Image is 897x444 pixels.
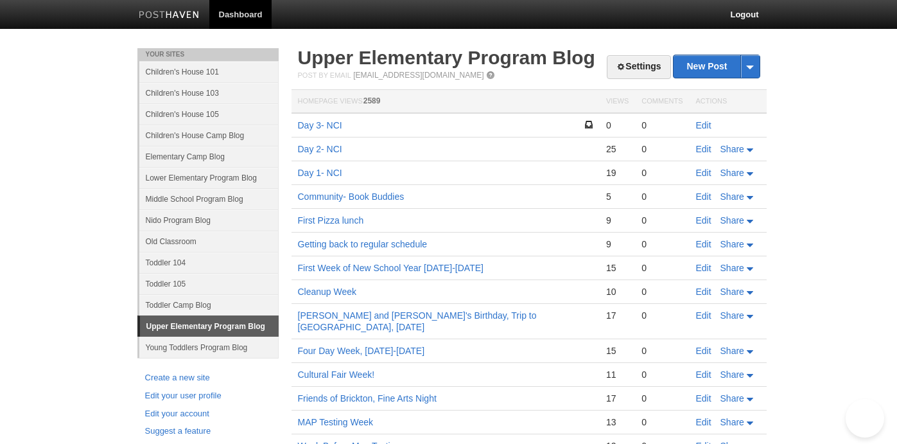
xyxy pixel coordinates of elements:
[139,231,279,252] a: Old Classroom
[298,47,595,68] a: Upper Elementary Program Blog
[139,167,279,188] a: Lower Elementary Program Blog
[606,215,629,226] div: 9
[696,369,711,380] a: Edit
[641,310,683,321] div: 0
[696,310,711,321] a: Edit
[139,82,279,103] a: Children's House 103
[298,144,342,154] a: Day 2- NCI
[720,346,744,356] span: Share
[139,273,279,294] a: Toddler 105
[641,238,683,250] div: 0
[606,120,629,131] div: 0
[145,389,271,403] a: Edit your user profile
[606,286,629,297] div: 10
[139,188,279,209] a: Middle School Program Blog
[606,143,629,155] div: 25
[298,346,425,356] a: Four Day Week, [DATE]-[DATE]
[298,287,357,297] a: Cleanup Week
[720,191,744,202] span: Share
[292,90,600,114] th: Homepage Views
[606,262,629,274] div: 15
[139,294,279,315] a: Toddler Camp Blog
[139,209,279,231] a: Nido Program Blog
[696,215,711,226] a: Edit
[139,125,279,146] a: Children's House Camp Blog
[720,215,744,226] span: Share
[720,393,744,404] span: Share
[696,263,711,273] a: Edit
[635,90,689,114] th: Comments
[720,144,744,154] span: Share
[139,103,279,125] a: Children's House 105
[606,416,629,428] div: 13
[600,90,635,114] th: Views
[140,316,279,337] a: Upper Elementary Program Blog
[606,393,629,404] div: 17
[607,55,670,79] a: Settings
[606,191,629,202] div: 5
[298,310,537,332] a: [PERSON_NAME] and [PERSON_NAME]'s Birthday, Trip to [GEOGRAPHIC_DATA], [DATE]
[641,215,683,226] div: 0
[690,90,767,114] th: Actions
[641,345,683,357] div: 0
[145,407,271,421] a: Edit your account
[139,252,279,273] a: Toddler 104
[641,393,683,404] div: 0
[139,146,279,167] a: Elementary Camp Blog
[606,369,629,380] div: 11
[696,393,711,404] a: Edit
[696,239,711,249] a: Edit
[720,369,744,380] span: Share
[696,144,711,154] a: Edit
[696,168,711,178] a: Edit
[696,287,711,297] a: Edit
[641,120,683,131] div: 0
[606,167,629,179] div: 19
[674,55,759,78] a: New Post
[606,238,629,250] div: 9
[606,310,629,321] div: 17
[720,287,744,297] span: Share
[298,369,375,380] a: Cultural Fair Week!
[641,286,683,297] div: 0
[298,393,437,404] a: Friends of Brickton, Fine Arts Night
[720,417,744,427] span: Share
[846,399,884,438] iframe: Help Scout Beacon - Open
[720,310,744,321] span: Share
[298,71,351,79] span: Post by Email
[298,417,374,427] a: MAP Testing Week
[298,168,342,178] a: Day 1- NCI
[641,416,683,428] div: 0
[720,239,744,249] span: Share
[298,191,405,202] a: Community- Book Buddies
[363,96,381,105] span: 2589
[298,239,428,249] a: Getting back to regular schedule
[145,425,271,438] a: Suggest a feature
[641,262,683,274] div: 0
[696,346,711,356] a: Edit
[139,11,200,21] img: Posthaven-bar
[696,120,711,130] a: Edit
[606,345,629,357] div: 15
[139,337,279,358] a: Young Toddlers Program Blog
[139,61,279,82] a: Children's House 101
[298,120,342,130] a: Day 3- NCI
[641,143,683,155] div: 0
[353,71,483,80] a: [EMAIL_ADDRESS][DOMAIN_NAME]
[641,369,683,380] div: 0
[641,191,683,202] div: 0
[696,191,711,202] a: Edit
[298,263,483,273] a: First Week of New School Year [DATE]-[DATE]
[696,417,711,427] a: Edit
[641,167,683,179] div: 0
[298,215,364,226] a: First Pizza lunch
[720,263,744,273] span: Share
[720,168,744,178] span: Share
[137,48,279,61] li: Your Sites
[145,371,271,385] a: Create a new site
